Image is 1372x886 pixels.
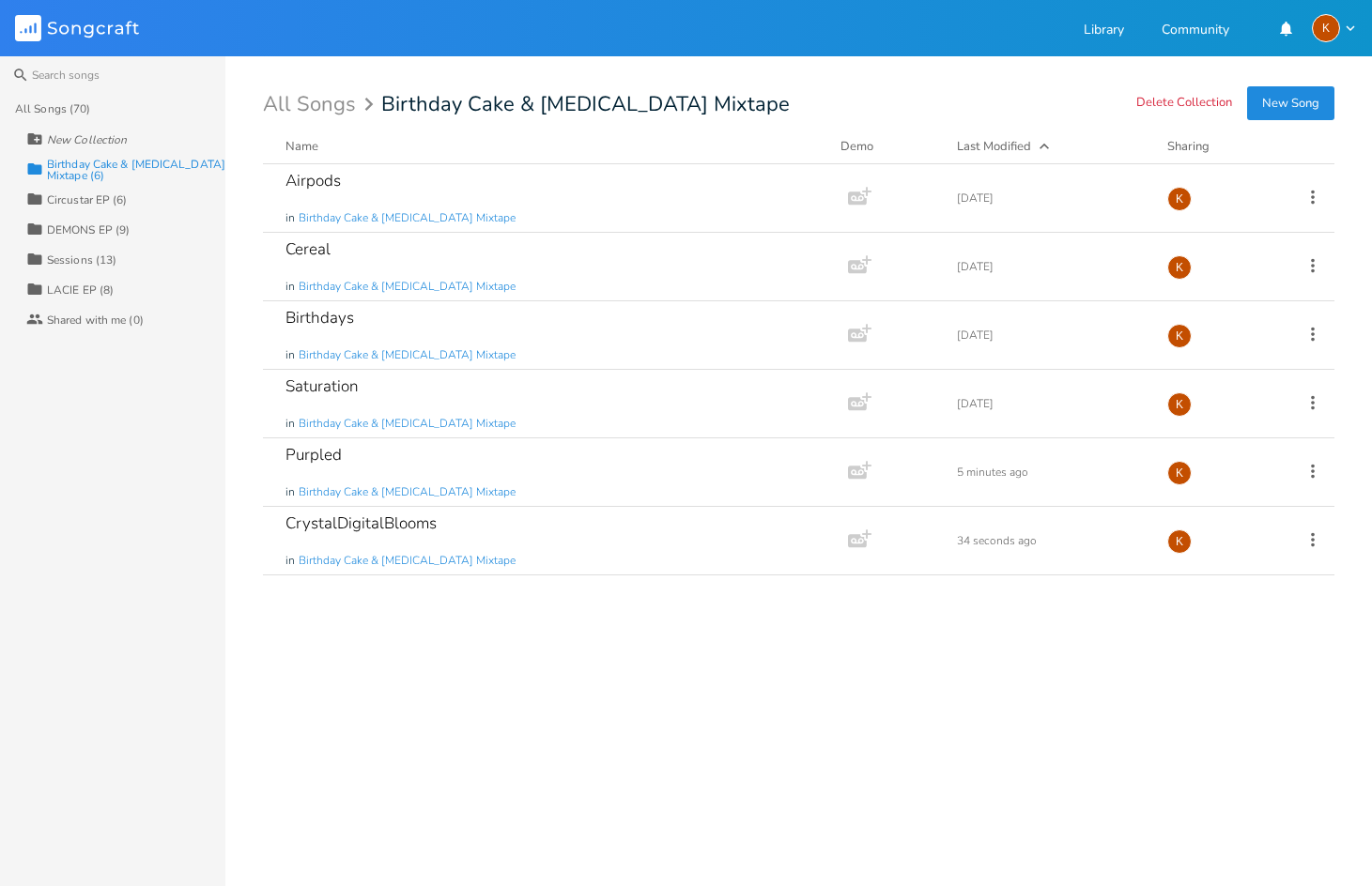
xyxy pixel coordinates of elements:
div: CrystalDigitalBlooms [285,515,437,531]
span: in [285,347,295,363]
div: All Songs [263,96,379,114]
div: DEMONS EP (9) [47,224,130,236]
div: Kat [1167,187,1192,211]
span: in [285,416,295,432]
span: in [285,210,295,226]
button: New Song [1247,86,1334,120]
div: Saturation [285,378,359,394]
span: in [285,484,295,500]
div: Kat [1167,255,1192,280]
button: Name [285,137,818,156]
span: in [285,279,295,295]
div: [DATE] [957,192,1145,204]
span: Birthday Cake & [MEDICAL_DATA] Mixtape [381,94,790,115]
a: Community [1162,23,1229,39]
span: Birthday Cake & [MEDICAL_DATA] Mixtape [299,210,516,226]
a: Library [1084,23,1124,39]
div: Shared with me (0) [47,314,144,326]
div: Kat [1167,324,1192,348]
span: in [285,553,295,569]
div: Airpods [285,173,341,189]
div: 5 minutes ago [957,466,1145,478]
div: Sessions (13) [47,254,116,266]
span: Birthday Cake & [MEDICAL_DATA] Mixtape [299,416,516,432]
div: Demo [840,137,934,156]
div: [DATE] [957,261,1145,272]
button: Delete Collection [1136,96,1232,112]
div: Last Modified [957,138,1031,155]
div: 34 seconds ago [957,535,1145,546]
div: Sharing [1167,137,1280,156]
div: Cereal [285,241,331,257]
div: LACIE EP (8) [47,284,114,296]
div: Kat [1167,392,1192,417]
span: Birthday Cake & [MEDICAL_DATA] Mixtape [299,484,516,500]
div: All Songs (70) [15,103,90,115]
button: Last Modified [957,137,1145,156]
div: [DATE] [957,329,1145,341]
div: Kat [1167,461,1192,485]
button: K [1312,14,1357,42]
div: New Collection [47,134,127,145]
div: Purpled [285,447,342,463]
span: Birthday Cake & [MEDICAL_DATA] Mixtape [299,279,516,295]
div: Kat [1167,529,1192,554]
div: Birthday Cake & [MEDICAL_DATA] Mixtape (6) [47,159,225,181]
div: Kat [1312,14,1340,42]
div: Birthdays [285,310,354,326]
div: Circustar EP (6) [47,194,128,206]
div: Name [285,138,318,155]
span: Birthday Cake & [MEDICAL_DATA] Mixtape [299,347,516,363]
span: Birthday Cake & [MEDICAL_DATA] Mixtape [299,553,516,569]
div: [DATE] [957,398,1145,409]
